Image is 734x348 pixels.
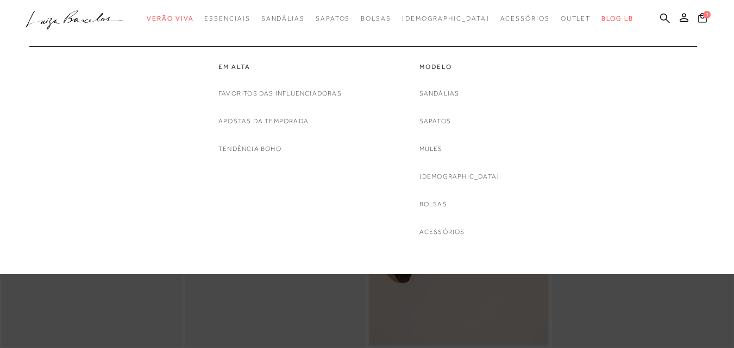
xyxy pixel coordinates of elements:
span: Acessórios [500,15,550,22]
button: 1 [695,12,710,27]
span: Bolsas [361,15,391,22]
a: categoryNavScreenReaderText [500,9,550,29]
span: [DEMOGRAPHIC_DATA] [402,15,490,22]
span: Outlet [561,15,591,22]
a: noSubCategoriesText [419,199,447,210]
a: categoryNavScreenReaderText [261,9,305,29]
span: BLOG LB [601,15,633,22]
a: categoryNavScreenReaderText [218,62,342,72]
a: noSubCategoriesText [419,171,500,182]
a: noSubCategoriesText [419,143,443,155]
a: categoryNavScreenReaderText [419,62,500,72]
span: Sapatos [316,15,350,22]
a: noSubCategoriesText [419,116,451,127]
span: Sandálias [261,15,305,22]
a: categoryNavScreenReaderText [561,9,591,29]
a: categoryNavScreenReaderText [361,9,391,29]
a: categoryNavScreenReaderText [204,9,250,29]
a: categoryNavScreenReaderText [147,9,193,29]
a: BLOG LB [601,9,633,29]
span: Essenciais [204,15,250,22]
span: 1 [703,11,711,18]
a: noSubCategoriesText [402,9,490,29]
span: Verão Viva [147,15,193,22]
a: noSubCategoriesText [419,88,460,99]
a: noSubCategoriesText [218,116,309,127]
a: noSubCategoriesText [419,226,465,238]
a: categoryNavScreenReaderText [316,9,350,29]
a: noSubCategoriesText [218,88,342,99]
a: noSubCategoriesText [218,143,281,155]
